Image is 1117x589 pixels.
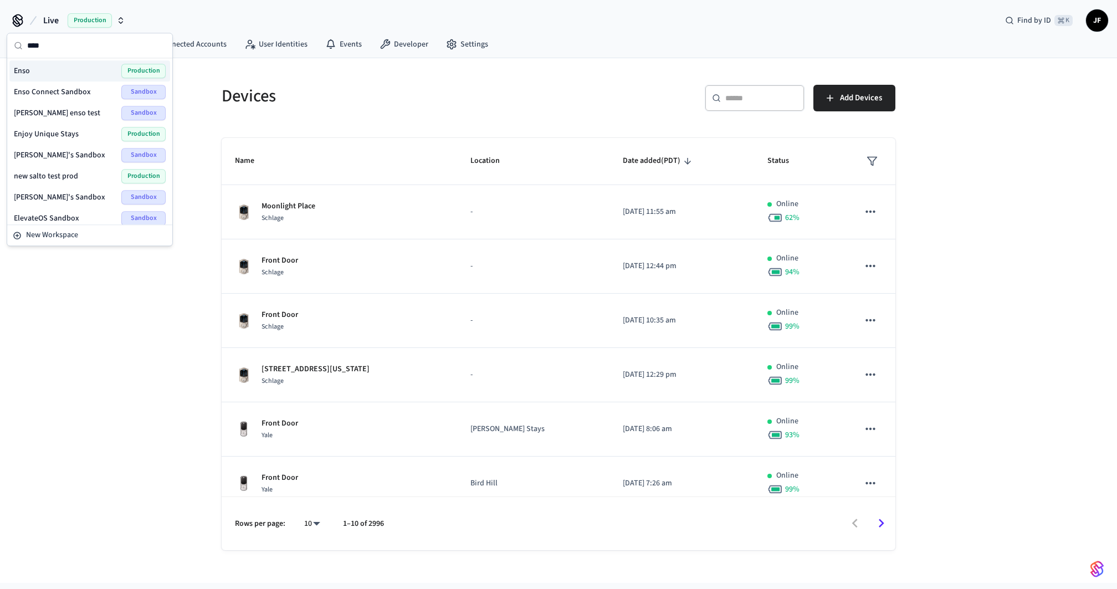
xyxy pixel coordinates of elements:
button: Go to next page [868,510,894,536]
a: Events [316,34,371,54]
p: - [470,369,596,381]
span: [PERSON_NAME]'s Sandbox [14,150,105,161]
span: 99 % [785,321,800,332]
p: - [470,206,596,218]
span: Sandbox [121,85,166,99]
a: Developer [371,34,437,54]
span: Sandbox [121,190,166,204]
span: Live [43,14,59,27]
span: 99 % [785,484,800,495]
span: ElevateOS Sandbox [14,213,79,224]
img: Schlage Sense Smart Deadbolt with Camelot Trim, Front [235,203,253,221]
div: Suggestions [7,58,172,224]
p: - [470,315,596,326]
img: Schlage Sense Smart Deadbolt with Camelot Trim, Front [235,258,253,275]
p: Online [776,307,798,319]
span: Schlage [262,376,284,386]
img: Yale Assure Touchscreen Wifi Smart Lock, Satin Nickel, Front [235,475,253,493]
p: Online [776,253,798,264]
div: Find by ID⌘ K [996,11,1082,30]
span: Sandbox [121,106,166,120]
p: Moonlight Place [262,201,315,212]
button: New Workspace [8,226,171,244]
span: Add Devices [840,91,882,105]
span: ⌘ K [1054,15,1073,26]
a: Connected Accounts [135,34,235,54]
span: Yale [262,485,273,494]
span: Status [767,152,803,170]
span: Sandbox [121,148,166,162]
img: Schlage Sense Smart Deadbolt with Camelot Trim, Front [235,312,253,330]
span: Production [121,64,166,78]
p: - [470,260,596,272]
span: Enso [14,65,30,76]
p: Front Door [262,418,298,429]
span: Enjoy Unique Stays [14,129,79,140]
p: [DATE] 10:35 am [623,315,740,326]
p: [DATE] 12:29 pm [623,369,740,381]
p: [DATE] 7:26 am [623,478,740,489]
span: 62 % [785,212,800,223]
span: Production [121,169,166,183]
p: Front Door [262,309,298,321]
p: Online [776,361,798,373]
span: Date added(PDT) [623,152,695,170]
img: SeamLogoGradient.69752ec5.svg [1090,560,1104,578]
span: 94 % [785,267,800,278]
div: 10 [299,516,325,532]
span: Production [121,127,166,141]
p: Online [776,198,798,210]
p: Front Door [262,255,298,267]
p: Bird Hill [470,478,596,489]
span: Name [235,152,269,170]
span: Enso Connect Sandbox [14,86,91,98]
p: [PERSON_NAME] Stays [470,423,596,435]
span: JF [1087,11,1107,30]
img: Yale Assure Touchscreen Wifi Smart Lock, Satin Nickel, Front [235,421,253,438]
p: Online [776,470,798,482]
p: Rows per page: [235,518,285,530]
span: Schlage [262,322,284,331]
a: Settings [437,34,497,54]
span: 93 % [785,429,800,441]
p: 1–10 of 2996 [343,518,384,530]
span: Yale [262,431,273,440]
span: Location [470,152,514,170]
span: [PERSON_NAME] enso test [14,107,100,119]
p: Front Door [262,472,298,484]
p: [DATE] 8:06 am [623,423,740,435]
p: [DATE] 12:44 pm [623,260,740,272]
span: Schlage [262,268,284,277]
span: Find by ID [1017,15,1051,26]
p: Online [776,416,798,427]
h5: Devices [222,85,552,107]
span: New Workspace [26,229,78,241]
span: Schlage [262,213,284,223]
p: [STREET_ADDRESS][US_STATE] [262,363,370,375]
span: Sandbox [121,211,166,226]
span: new salto test prod [14,171,78,182]
button: JF [1086,9,1108,32]
span: Production [68,13,112,28]
button: Add Devices [813,85,895,111]
span: [PERSON_NAME]'s Sandbox [14,192,105,203]
span: 99 % [785,375,800,386]
img: Schlage Sense Smart Deadbolt with Camelot Trim, Front [235,366,253,384]
a: User Identities [235,34,316,54]
p: [DATE] 11:55 am [623,206,740,218]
